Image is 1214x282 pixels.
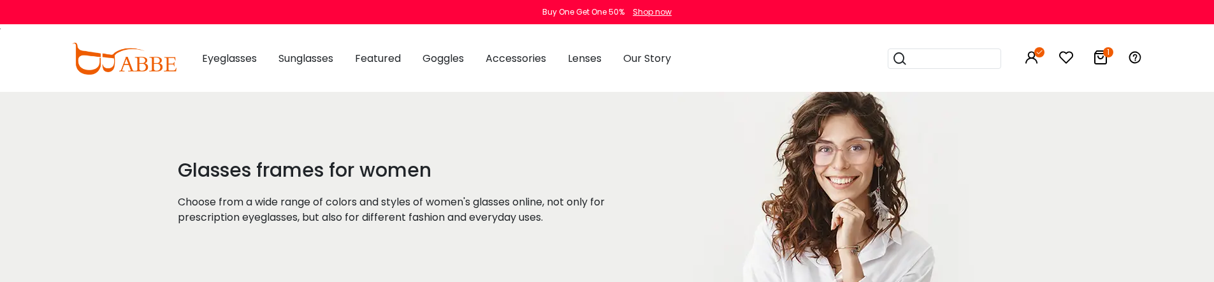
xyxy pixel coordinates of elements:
div: Shop now [633,6,672,18]
span: Eyeglasses [202,51,257,66]
span: Our Story [623,51,671,66]
p: Choose from a wide range of colors and styles of women's glasses online, not only for prescriptio... [178,195,642,225]
div: Buy One Get One 50% [542,6,625,18]
span: Goggles [423,51,464,66]
h1: Glasses frames for women [178,159,642,182]
a: Shop now [626,6,672,17]
a: 1 [1093,52,1108,67]
i: 1 [1103,47,1113,57]
span: Sunglasses [278,51,333,66]
span: Featured [355,51,401,66]
img: abbeglasses.com [72,43,177,75]
span: Accessories [486,51,546,66]
span: Lenses [568,51,602,66]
